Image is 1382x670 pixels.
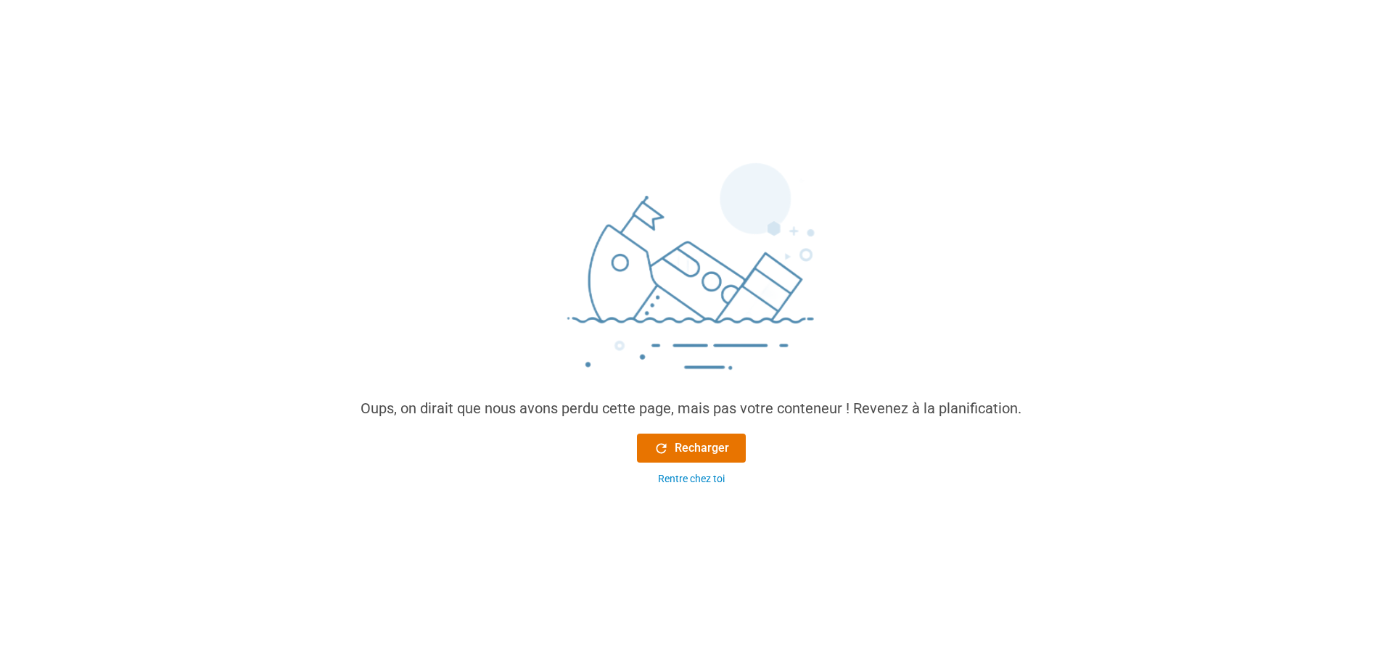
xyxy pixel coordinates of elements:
div: Rentre chez toi [658,471,725,487]
div: Oups, on dirait que nous avons perdu cette page, mais pas votre conteneur ! Revenez à la planific... [361,397,1021,419]
button: Recharger [637,434,746,463]
img: sinking_ship.png [474,157,909,397]
button: Rentre chez toi [637,471,746,487]
font: Recharger [675,439,729,457]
